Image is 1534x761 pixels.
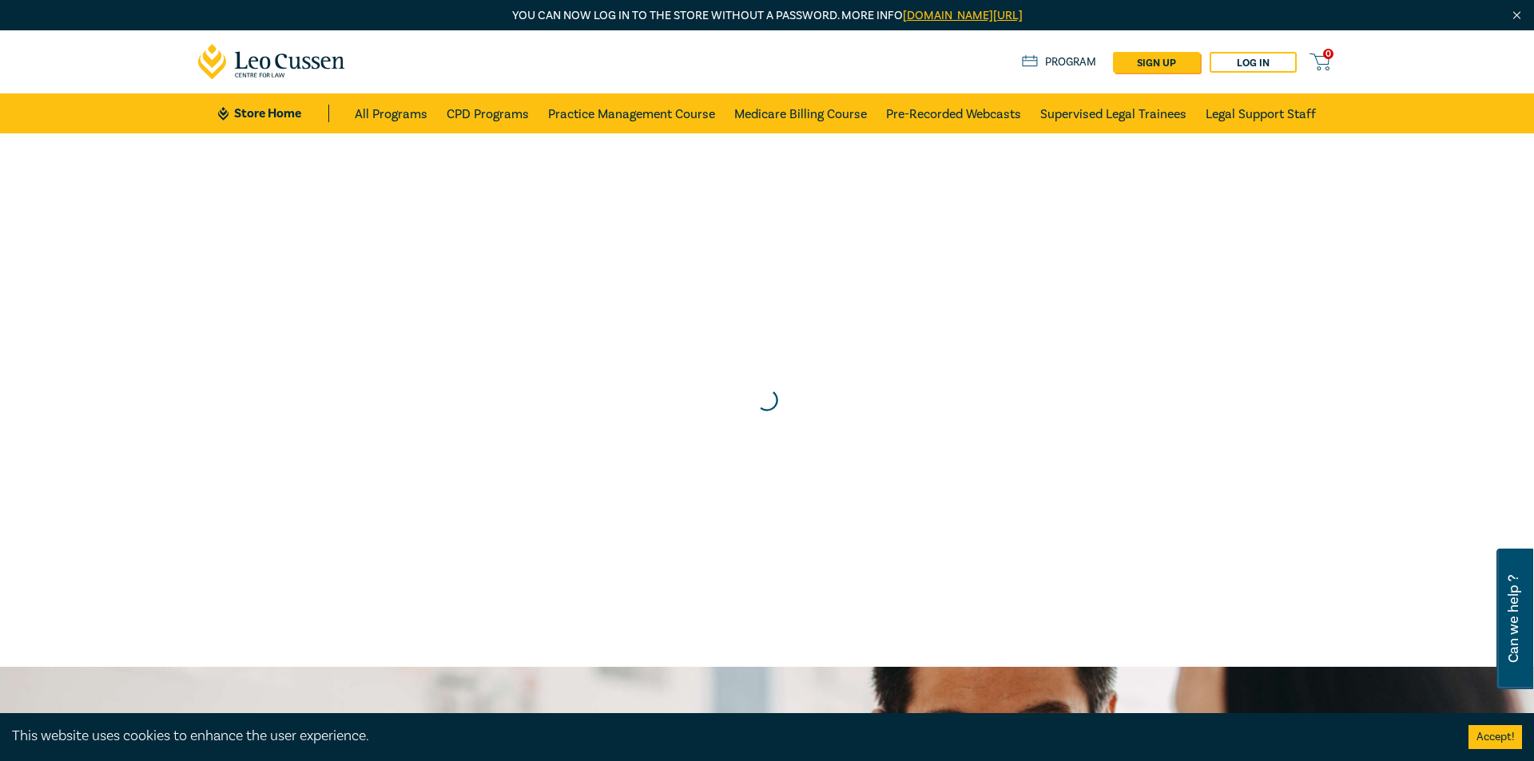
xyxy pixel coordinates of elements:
[447,93,529,133] a: CPD Programs
[1206,93,1316,133] a: Legal Support Staff
[1040,93,1186,133] a: Supervised Legal Trainees
[1022,54,1096,71] a: Program
[1506,558,1521,680] span: Can we help ?
[1468,725,1522,749] button: Accept cookies
[198,7,1336,25] p: You can now log in to the store without a password. More info
[886,93,1021,133] a: Pre-Recorded Webcasts
[903,8,1023,23] a: [DOMAIN_NAME][URL]
[1323,49,1333,59] span: 0
[12,726,1445,747] div: This website uses cookies to enhance the user experience.
[734,93,867,133] a: Medicare Billing Course
[1510,9,1524,22] img: Close
[355,93,427,133] a: All Programs
[1113,52,1200,73] a: sign up
[1210,52,1297,73] a: Log in
[218,105,329,122] a: Store Home
[548,93,715,133] a: Practice Management Course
